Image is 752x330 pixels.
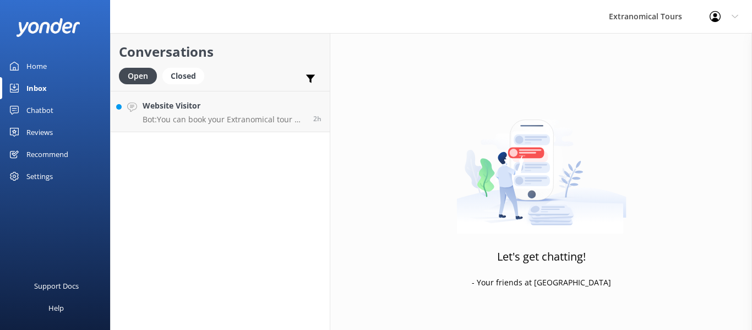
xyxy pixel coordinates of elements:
div: Chatbot [26,99,53,121]
img: yonder-white-logo.png [17,18,80,36]
div: Reviews [26,121,53,143]
img: artwork of a man stealing a conversation from at giant smartphone [456,96,626,234]
span: 03:35pm 17-Aug-2025 (UTC -07:00) America/Tijuana [313,114,321,123]
div: Home [26,55,47,77]
div: Inbox [26,77,47,99]
a: Closed [162,69,210,82]
div: Settings [26,165,53,187]
p: Bot: You can book your Extranomical tour by checking live availability and reserving your spot on... [143,115,305,125]
h2: Conversations [119,41,321,62]
div: Recommend [26,143,68,165]
a: Open [119,69,162,82]
h4: Website Visitor [143,100,305,112]
div: Closed [162,68,204,84]
a: Website VisitorBot:You can book your Extranomical tour by checking live availability and reservin... [111,91,330,132]
h3: Let's get chatting! [497,248,586,266]
div: Open [119,68,157,84]
div: Help [48,297,64,319]
div: Support Docs [34,275,79,297]
p: - Your friends at [GEOGRAPHIC_DATA] [472,277,611,289]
